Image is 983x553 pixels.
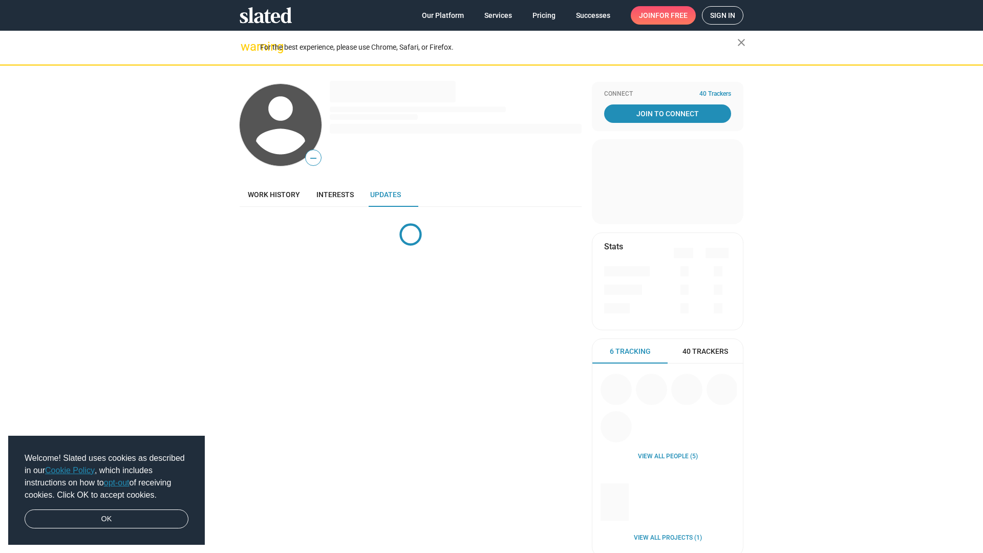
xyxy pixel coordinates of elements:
[248,190,300,199] span: Work history
[710,7,735,24] span: Sign in
[638,453,698,461] a: View all People (5)
[370,190,401,199] span: Updates
[639,6,688,25] span: Join
[306,152,321,165] span: —
[362,182,409,207] a: Updates
[699,90,731,98] span: 40 Trackers
[532,6,555,25] span: Pricing
[422,6,464,25] span: Our Platform
[8,436,205,545] div: cookieconsent
[634,534,702,542] a: View all Projects (1)
[240,182,308,207] a: Work history
[308,182,362,207] a: Interests
[576,6,610,25] span: Successes
[702,6,743,25] a: Sign in
[610,347,651,356] span: 6 Tracking
[631,6,696,25] a: Joinfor free
[25,509,188,529] a: dismiss cookie message
[606,104,729,123] span: Join To Connect
[655,6,688,25] span: for free
[316,190,354,199] span: Interests
[260,40,737,54] div: For the best experience, please use Chrome, Safari, or Firefox.
[484,6,512,25] span: Services
[104,478,130,487] a: opt-out
[604,90,731,98] div: Connect
[568,6,618,25] a: Successes
[735,36,747,49] mat-icon: close
[241,40,253,53] mat-icon: warning
[604,241,623,252] mat-card-title: Stats
[682,347,728,356] span: 40 Trackers
[25,452,188,501] span: Welcome! Slated uses cookies as described in our , which includes instructions on how to of recei...
[524,6,564,25] a: Pricing
[45,466,95,475] a: Cookie Policy
[476,6,520,25] a: Services
[604,104,731,123] a: Join To Connect
[414,6,472,25] a: Our Platform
